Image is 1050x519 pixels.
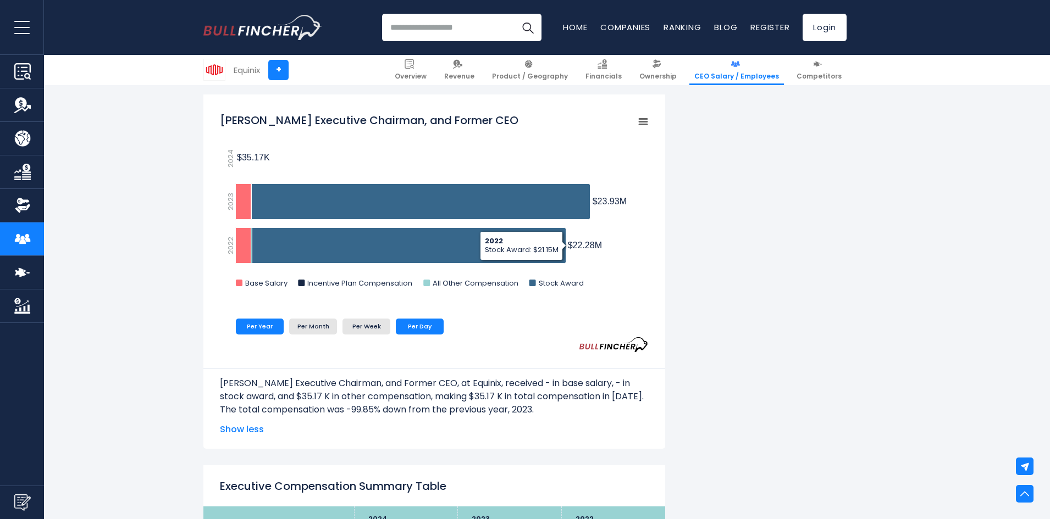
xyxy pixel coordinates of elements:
[581,55,627,85] a: Financials
[600,21,650,33] a: Companies
[568,241,602,250] tspan: $22.28M
[792,55,847,85] a: Competitors
[395,72,427,81] span: Overview
[514,14,541,41] button: Search
[664,21,701,33] a: Ranking
[714,21,737,33] a: Blog
[803,14,847,41] a: Login
[204,59,225,80] img: EQIX logo
[220,107,649,299] svg: Charles Meyers Executive Chairman, and Former CEO
[797,72,842,81] span: Competitors
[439,55,479,85] a: Revenue
[444,72,474,81] span: Revenue
[750,21,789,33] a: Register
[563,21,587,33] a: Home
[342,319,390,334] li: Per Week
[220,423,649,436] span: Show less
[539,278,584,288] text: Stock Award
[694,72,779,81] span: CEO Salary / Employees
[220,478,649,494] h2: Executive Compensation Summary Table
[203,15,322,40] a: Go to homepage
[689,55,784,85] a: CEO Salary / Employees
[268,60,289,80] a: +
[234,64,260,76] div: Equinix
[634,55,682,85] a: Ownership
[593,197,627,206] tspan: $23.93M
[307,278,412,288] text: Incentive Plan Compensation
[225,149,236,168] text: 2024
[433,278,518,288] text: All Other Compensation
[225,193,236,210] text: 2023
[225,237,236,254] text: 2022
[237,153,270,162] tspan: $35.17K
[390,55,432,85] a: Overview
[220,403,649,416] p: The total compensation was -99.85% down from the previous year, 2023.
[236,319,284,334] li: Per Year
[289,319,337,334] li: Per Month
[220,377,649,403] p: [PERSON_NAME] Executive Chairman, and Former CEO, at Equinix, received - in base salary, - in sto...
[220,113,518,128] tspan: [PERSON_NAME] Executive Chairman, and Former CEO
[639,72,677,81] span: Ownership
[245,278,288,288] text: Base Salary
[14,197,31,214] img: Ownership
[492,72,568,81] span: Product / Geography
[396,319,444,334] li: Per Day
[487,55,573,85] a: Product / Geography
[585,72,622,81] span: Financials
[203,15,322,40] img: Bullfincher logo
